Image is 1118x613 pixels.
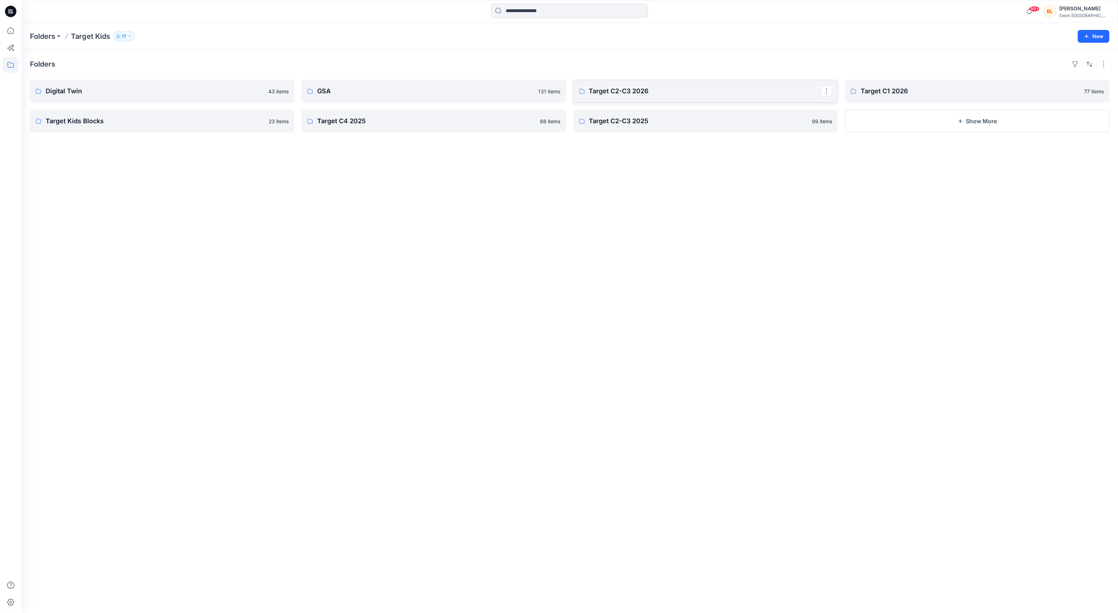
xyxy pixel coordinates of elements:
h4: Folders [30,60,55,68]
p: 77 items [1084,88,1104,95]
a: Target C2-C3 202599 items [573,110,838,133]
button: New [1078,30,1109,43]
p: 43 items [268,88,289,95]
p: Target C2-C3 2026 [589,86,821,96]
p: 17 [122,32,126,40]
div: [PERSON_NAME] [1059,4,1109,13]
a: Target Kids Blocks23 items [30,110,294,133]
p: Digital Twin [46,86,264,96]
span: 99+ [1029,6,1040,12]
a: Folders [30,31,55,41]
button: 17 [113,31,135,41]
p: Target Kids [71,31,110,41]
p: Target Kids Blocks [46,116,264,126]
p: GSA [317,86,534,96]
p: 99 items [812,118,832,125]
div: Swim [GEOGRAPHIC_DATA] [1059,13,1109,18]
a: GSA131 items [302,80,566,103]
p: 131 items [539,88,561,95]
a: Target C1 202677 items [845,80,1109,103]
button: Show More [845,110,1109,133]
p: 88 items [540,118,561,125]
a: Target C4 202588 items [302,110,566,133]
p: Target C2-C3 2025 [589,116,808,126]
div: BL [1044,5,1056,18]
p: Target C1 2026 [861,86,1080,96]
a: Digital Twin43 items [30,80,294,103]
p: 23 items [269,118,289,125]
a: Target C2-C3 2026 [573,80,838,103]
p: Target C4 2025 [317,116,536,126]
